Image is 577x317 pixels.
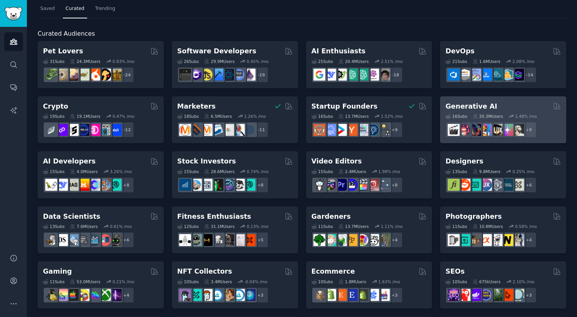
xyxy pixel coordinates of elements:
div: 28.6M Users [204,169,234,174]
div: 19.1M Users [70,114,100,119]
h2: Ecommerce [312,267,355,276]
img: UX_Design [512,179,524,191]
div: 3.26 % /mo [110,169,132,174]
div: 31 Sub s [43,59,64,64]
a: Trending [92,3,118,18]
div: 20.4M Users [338,59,369,64]
img: Docker_DevOps [469,69,481,81]
img: learndesign [501,179,513,191]
img: GoogleGeminiAI [313,69,325,81]
div: + 6 [118,232,134,248]
div: 13.7M Users [338,114,369,119]
div: 0.21 % /mo [112,279,134,284]
div: 16 Sub s [312,114,333,119]
img: iOSProgramming [211,69,223,81]
div: 25 Sub s [312,59,333,64]
img: deepdream [469,124,481,136]
img: platformengineering [491,69,503,81]
img: shopify [324,289,336,301]
h2: Marketers [177,102,216,111]
div: 21 Sub s [445,59,467,64]
h2: Generative AI [445,102,497,111]
div: 11 Sub s [43,279,64,284]
div: 10 Sub s [312,279,333,284]
h2: Gaming [43,267,72,276]
div: 11 Sub s [445,224,467,229]
img: reactnative [222,69,234,81]
div: -0.04 % /mo [244,279,267,284]
img: XboxGamers [99,289,111,301]
img: gamers [88,289,100,301]
div: + 11 [252,122,269,138]
img: canon [491,234,503,246]
img: typography [448,179,460,191]
div: 24.3M Users [70,59,100,64]
img: AskMarketing [201,124,213,136]
div: 1.48 % /mo [515,114,537,119]
img: cockatiel [88,69,100,81]
img: indiehackers [356,124,368,136]
img: sdforall [480,124,492,136]
img: llmops [99,179,111,191]
span: Saved [40,5,55,12]
div: 2.51 % /mo [381,59,403,64]
img: NFTMarketplace [190,289,202,301]
div: 19 Sub s [43,114,64,119]
img: 0xPolygon [56,124,68,136]
img: growmybusiness [378,124,390,136]
img: CryptoNews [99,124,111,136]
img: fitness30plus [222,234,234,246]
img: ethstaker [67,124,79,136]
div: 0.47 % /mo [112,114,134,119]
div: 2.10 % /mo [513,279,534,284]
div: 15 Sub s [312,169,333,174]
div: 1.63 % /mo [378,279,400,284]
img: LangChain [45,179,57,191]
div: 0.58 % /mo [515,224,537,229]
img: finalcutpro [356,179,368,191]
img: GardenersWorld [378,234,390,246]
img: MachineLearning [45,234,57,246]
div: + 8 [252,177,269,193]
h2: Fitness Enthusiasts [177,212,251,221]
h2: DevOps [445,46,475,56]
div: 20.3M Users [473,114,503,119]
img: weightroom [211,234,223,246]
img: turtle [77,69,89,81]
img: dividends [179,179,191,191]
img: SavageGarden [335,234,347,246]
img: dalle2 [458,124,470,136]
div: 9.8M Users [473,169,501,174]
img: MistralAI [77,179,89,191]
div: 1.6M Users [473,59,501,64]
img: streetphotography [458,234,470,246]
img: googleads [222,124,234,136]
div: + 4 [387,232,403,248]
img: Youtubevideo [367,179,379,191]
img: userexperience [491,179,503,191]
img: Emailmarketing [211,124,223,136]
img: GummySearch logo [5,7,22,20]
h2: Photographers [445,212,502,221]
img: Trading [211,179,223,191]
img: ecommercemarketing [367,289,379,301]
div: + 6 [521,177,537,193]
img: ycombinator [346,124,358,136]
div: 1.52 % /mo [381,114,403,119]
img: AIDevelopersSociety [110,179,122,191]
h2: AI Enthusiasts [312,46,366,56]
img: chatgpt_prompts_ [356,69,368,81]
img: web3 [77,124,89,136]
img: seogrowth [469,289,481,301]
span: Trending [95,5,115,12]
div: 10.8M Users [473,224,503,229]
div: 16 Sub s [445,114,467,119]
img: logodesign [458,179,470,191]
img: content_marketing [179,124,191,136]
img: GamerPals [77,289,89,301]
img: Entrepreneurship [367,124,379,136]
img: gopro [313,179,325,191]
div: 6.5M Users [204,114,232,119]
div: + 3 [387,287,403,303]
div: 29.9M Users [204,59,234,64]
